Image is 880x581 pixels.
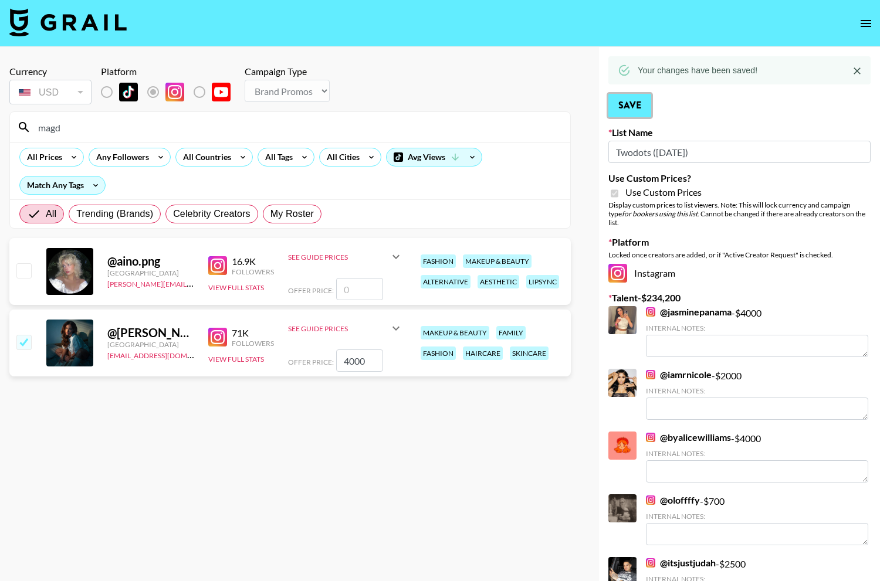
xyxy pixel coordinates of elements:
label: Use Custom Prices? [608,172,871,184]
div: Match Any Tags [20,176,105,194]
div: All Countries [176,148,233,166]
em: for bookers using this list [622,209,698,218]
div: See Guide Prices [288,253,389,261]
span: My Roster [270,207,314,221]
div: Currency [9,66,92,77]
div: makeup & beauty [463,254,532,268]
img: Instagram [646,558,655,568]
a: @byalicewilliams [646,431,731,443]
div: Internal Notes: [646,449,868,458]
div: See Guide Prices [288,314,403,342]
span: Offer Price: [288,286,334,295]
a: @jasminepanama [646,306,732,318]
div: All Prices [20,148,65,166]
span: Trending (Brands) [76,207,153,221]
span: Use Custom Prices [625,186,702,198]
input: 6,675 [336,349,383,372]
a: [EMAIL_ADDRESS][DOMAIN_NAME] [107,349,225,360]
div: fashion [421,254,456,268]
img: Instagram [165,83,184,101]
div: Internal Notes: [646,386,868,395]
a: [PERSON_NAME][EMAIL_ADDRESS][PERSON_NAME][PERSON_NAME][DOMAIN_NAME] [107,277,392,288]
div: See Guide Prices [288,324,389,333]
div: alternative [421,275,471,288]
label: Talent - $ 234,200 [608,292,871,304]
a: @itsjustjudah [646,557,716,569]
span: Celebrity Creators [173,207,251,221]
div: Internal Notes: [646,324,868,332]
div: makeup & beauty [421,326,489,339]
img: YouTube [212,83,231,101]
div: skincare [510,346,549,360]
div: [GEOGRAPHIC_DATA] [107,340,194,349]
a: @iamrnicole [646,369,712,380]
span: Offer Price: [288,358,334,366]
div: haircare [463,346,503,360]
div: - $ 4000 [646,306,868,357]
div: Instagram [608,264,871,283]
div: Display custom prices to list viewers. Note: This will lock currency and campaign type . Cannot b... [608,201,871,227]
img: Instagram [608,264,627,283]
img: Instagram [646,307,655,317]
button: open drawer [854,12,878,35]
label: Platform [608,236,871,248]
div: Internal Notes: [646,512,868,521]
input: Search by User Name [31,118,563,137]
div: - $ 700 [646,494,868,545]
div: Any Followers [89,148,151,166]
button: View Full Stats [208,355,264,363]
div: Currency is locked to USD [9,77,92,107]
img: Instagram [208,256,227,275]
div: Followers [232,267,274,276]
div: List locked to Instagram. [101,80,240,104]
div: USD [12,82,89,103]
img: Instagram [646,433,655,442]
div: family [496,326,526,339]
div: @ aino.png [107,254,194,269]
img: Instagram [208,328,227,346]
div: All Cities [320,148,362,166]
div: aesthetic [478,275,519,288]
button: Save [608,94,651,117]
div: Avg Views [387,148,482,166]
div: 16.9K [232,256,274,267]
div: Locked once creators are added, or if "Active Creator Request" is checked. [608,250,871,259]
div: Followers [232,339,274,348]
div: lipsync [526,275,559,288]
button: Close [848,62,866,80]
span: All [46,207,56,221]
img: TikTok [119,83,138,101]
input: 0 [336,278,383,300]
a: @oloffffy [646,494,700,506]
label: List Name [608,127,871,138]
div: - $ 2000 [646,369,868,420]
img: Instagram [646,495,655,505]
div: Platform [101,66,240,77]
div: See Guide Prices [288,243,403,271]
div: 71K [232,327,274,339]
div: fashion [421,346,456,360]
img: Instagram [646,370,655,379]
div: @ [PERSON_NAME].mysz [107,325,194,340]
button: View Full Stats [208,283,264,292]
div: Campaign Type [245,66,330,77]
div: Your changes have been saved! [638,60,757,81]
div: - $ 4000 [646,431,868,483]
div: [GEOGRAPHIC_DATA] [107,269,194,277]
img: Grail Talent [9,8,127,36]
div: All Tags [258,148,295,166]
